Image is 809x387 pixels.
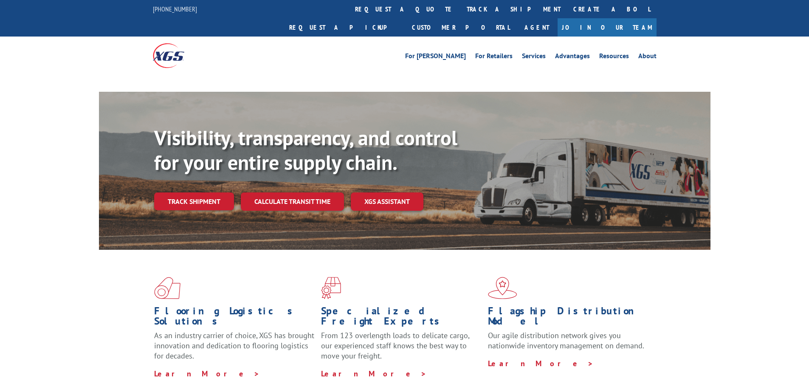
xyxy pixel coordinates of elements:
[154,306,315,331] h1: Flooring Logistics Solutions
[154,277,180,299] img: xgs-icon-total-supply-chain-intelligence-red
[241,192,344,211] a: Calculate transit time
[488,306,648,331] h1: Flagship Distribution Model
[405,53,466,62] a: For [PERSON_NAME]
[638,53,657,62] a: About
[283,18,406,37] a: Request a pickup
[516,18,558,37] a: Agent
[321,369,427,379] a: Learn More >
[599,53,629,62] a: Resources
[351,192,423,211] a: XGS ASSISTANT
[488,359,594,368] a: Learn More >
[555,53,590,62] a: Advantages
[321,306,482,331] h1: Specialized Freight Experts
[321,331,482,368] p: From 123 overlength loads to delicate cargo, our experienced staff knows the best way to move you...
[154,192,234,210] a: Track shipment
[488,277,517,299] img: xgs-icon-flagship-distribution-model-red
[154,331,314,361] span: As an industry carrier of choice, XGS has brought innovation and dedication to flooring logistics...
[522,53,546,62] a: Services
[406,18,516,37] a: Customer Portal
[488,331,644,350] span: Our agile distribution network gives you nationwide inventory management on demand.
[321,277,341,299] img: xgs-icon-focused-on-flooring-red
[475,53,513,62] a: For Retailers
[558,18,657,37] a: Join Our Team
[153,5,197,13] a: [PHONE_NUMBER]
[154,369,260,379] a: Learn More >
[154,124,457,175] b: Visibility, transparency, and control for your entire supply chain.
